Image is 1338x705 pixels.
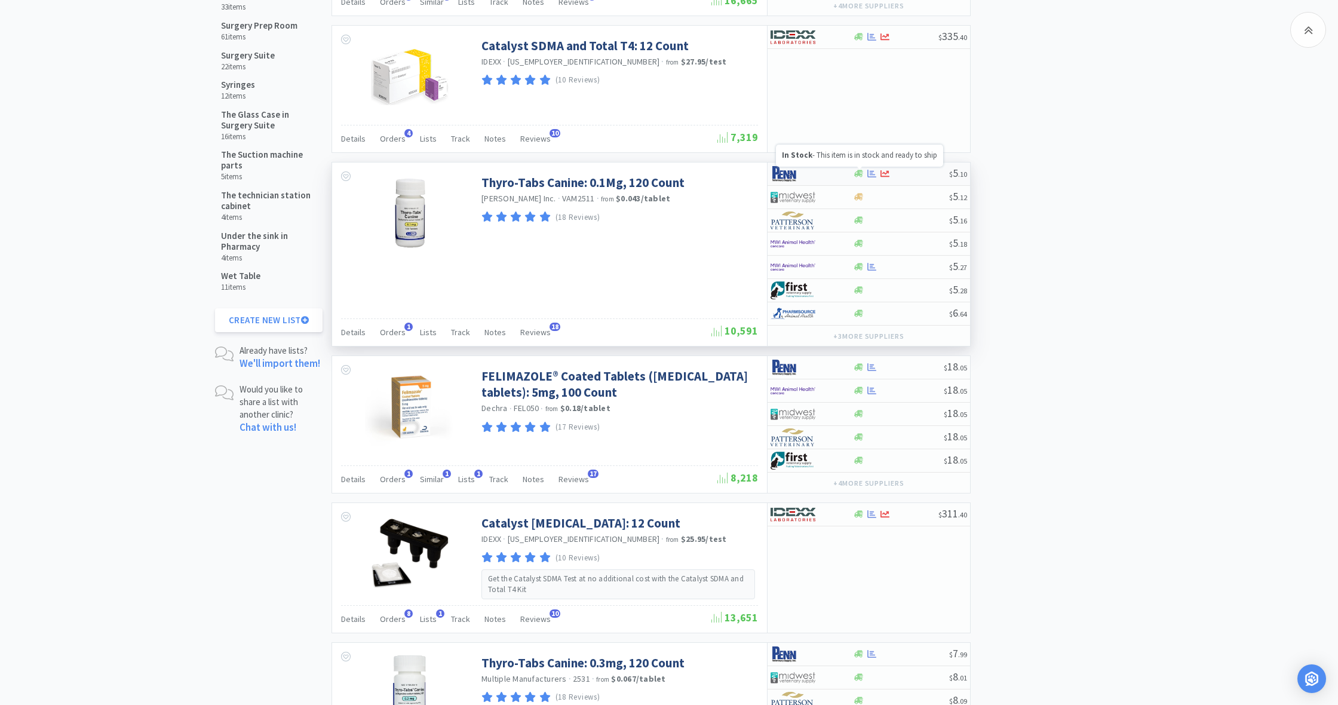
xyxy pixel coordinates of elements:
[949,306,967,320] span: 6
[771,305,815,323] img: 7915dbd3f8974342a4dc3feb8efc1740_58.png
[221,2,317,12] h6: 33 items
[562,193,595,204] span: VAM2511
[949,259,967,273] span: 5
[221,109,317,131] h5: The Glass Case in Surgery Suite
[717,130,758,144] span: 7,319
[827,475,910,492] button: +4more suppliers
[481,673,567,684] a: Multiple Manufacturers
[523,474,544,485] span: Notes
[949,193,953,202] span: $
[711,324,758,338] span: 10,591
[827,328,910,345] button: +3more suppliers
[944,406,967,420] span: 18
[944,363,947,372] span: $
[503,56,505,67] span: ·
[771,165,815,183] img: e1133ece90fa4a959c5ae41b0808c578_9.png
[489,474,508,485] span: Track
[782,151,937,161] p: - This item is in stock and ready to ship
[949,240,953,249] span: $
[221,50,275,61] h5: Surgery Suite
[771,452,815,470] img: 67d67680309e4a0bb49a5ff0391dcc42_6.png
[221,149,317,171] h5: The Suction machine parts
[597,193,599,204] span: ·
[404,323,413,331] span: 1
[958,263,967,272] span: . 27
[949,646,967,660] span: 7
[420,327,437,338] span: Lists
[588,470,599,478] span: 17
[221,190,317,211] h5: The technician station cabinet
[949,263,953,272] span: $
[404,129,413,137] span: 4
[771,281,815,299] img: 67d67680309e4a0bb49a5ff0391dcc42_6.png
[771,28,815,46] img: 13250b0087d44d67bb1668360c5632f9_13.png
[404,609,413,618] span: 8
[221,172,317,182] h6: 5 items
[949,286,953,295] span: $
[958,510,967,519] span: . 40
[573,673,590,684] span: 2531
[771,211,815,229] img: f5e969b455434c6296c6d81ef179fa71_3.png
[481,655,685,671] a: Thyro-Tabs Canine: 0.3mg, 120 Count
[958,410,967,419] span: . 05
[771,645,815,663] img: e1133ece90fa4a959c5ae41b0808c578_9.png
[949,673,953,682] span: $
[341,474,366,485] span: Details
[550,609,560,618] span: 10
[240,344,320,357] p: Already have lists?
[938,29,967,43] span: 335
[380,327,406,338] span: Orders
[666,535,679,544] span: from
[611,673,665,684] strong: $0.067 / tablet
[436,609,444,618] span: 1
[508,534,660,544] span: [US_EMPLOYER_IDENTIFICATION_NUMBER]
[484,133,506,144] span: Notes
[481,174,685,191] a: Thyro-Tabs Canine: 0.1Mg, 120 Count
[240,421,296,434] a: Chat with us!
[503,534,505,544] span: ·
[949,166,967,180] span: 5
[221,32,297,42] h6: 61 items
[451,614,470,624] span: Track
[661,56,664,67] span: ·
[558,193,560,204] span: ·
[1297,664,1326,693] div: Open Intercom Messenger
[944,383,967,397] span: 18
[949,236,967,250] span: 5
[520,327,551,338] span: Reviews
[944,360,967,373] span: 18
[474,470,483,478] span: 1
[481,38,689,54] a: Catalyst SDMA and Total T4: 12 Count
[420,474,444,485] span: Similar
[944,410,947,419] span: $
[771,358,815,376] img: e1133ece90fa4a959c5ae41b0808c578_9.png
[484,614,506,624] span: Notes
[221,253,317,263] h6: 4 items
[958,216,967,225] span: . 16
[240,357,320,370] a: We'll import them!
[944,433,947,442] span: $
[514,403,539,413] span: FEL050
[938,33,942,42] span: $
[958,309,967,318] span: . 64
[949,213,967,226] span: 5
[443,470,451,478] span: 1
[771,428,815,446] img: f5e969b455434c6296c6d81ef179fa71_3.png
[221,62,275,72] h6: 22 items
[569,673,571,684] span: ·
[958,286,967,295] span: . 28
[556,421,600,434] p: (17 Reviews)
[944,430,967,443] span: 18
[771,258,815,276] img: f6b2451649754179b5b4e0c70c3f7cb0_2.png
[556,211,600,224] p: (18 Reviews)
[944,387,947,396] span: $
[661,534,664,544] span: ·
[771,405,815,423] img: 4dd14cff54a648ac9e977f0c5da9bc2e_5.png
[481,56,501,67] a: IDEXX
[949,283,967,296] span: 5
[949,309,953,318] span: $
[771,235,815,253] img: f6b2451649754179b5b4e0c70c3f7cb0_2.png
[520,133,551,144] span: Reviews
[341,133,366,144] span: Details
[541,403,543,414] span: ·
